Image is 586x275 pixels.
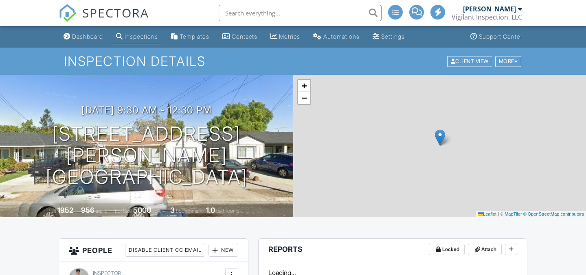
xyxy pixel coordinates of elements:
h3: People [59,239,248,262]
div: 3 [170,206,175,214]
div: Settings [381,33,405,40]
div: [PERSON_NAME] [463,5,516,13]
a: Settings [369,29,408,44]
a: Automations (Advanced) [310,29,363,44]
a: © MapTiler [500,212,522,216]
div: Inspections [125,33,158,40]
a: SPECTORA [59,11,149,28]
a: Inspections [113,29,161,44]
a: Metrics [267,29,303,44]
a: Client View [446,58,494,64]
div: More [495,56,522,67]
div: New [209,244,238,257]
a: Dashboard [60,29,106,44]
span: Built [47,208,56,214]
div: 1952 [57,206,73,214]
span: sq.ft. [152,208,162,214]
a: Zoom in [298,80,310,92]
a: Contacts [219,29,261,44]
span: bathrooms [216,208,239,214]
span: SPECTORA [82,4,149,21]
input: Search everything... [219,5,382,21]
h1: Inspection Details [64,54,522,68]
a: Support Center [467,29,526,44]
div: 956 [81,206,94,214]
h3: [DATE] 9:30 am - 12:30 pm [81,105,212,116]
div: Vigilant Inspection, LLC [452,13,522,21]
img: The Best Home Inspection Software - Spectora [59,4,77,22]
div: Templates [180,33,209,40]
a: Templates [168,29,213,44]
span: + [301,81,307,91]
span: Lot Size [115,208,132,214]
h1: [STREET_ADDRESS][PERSON_NAME] [GEOGRAPHIC_DATA] [13,123,280,188]
div: Dashboard [72,33,103,40]
div: 5000 [133,206,151,214]
div: Disable Client CC Email [125,244,205,257]
span: bedrooms [176,208,198,214]
div: Client View [447,56,492,67]
span: | [498,212,499,216]
div: Support Center [479,33,522,40]
div: Contacts [232,33,257,40]
span: − [301,93,307,103]
div: 1.0 [206,206,215,214]
div: Automations [323,33,360,40]
a: © OpenStreetMap contributors [523,212,584,216]
a: Leaflet [478,212,496,216]
img: Marker [435,129,445,146]
div: Metrics [279,33,300,40]
span: sq. ft. [96,208,107,214]
a: Zoom out [298,92,310,104]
